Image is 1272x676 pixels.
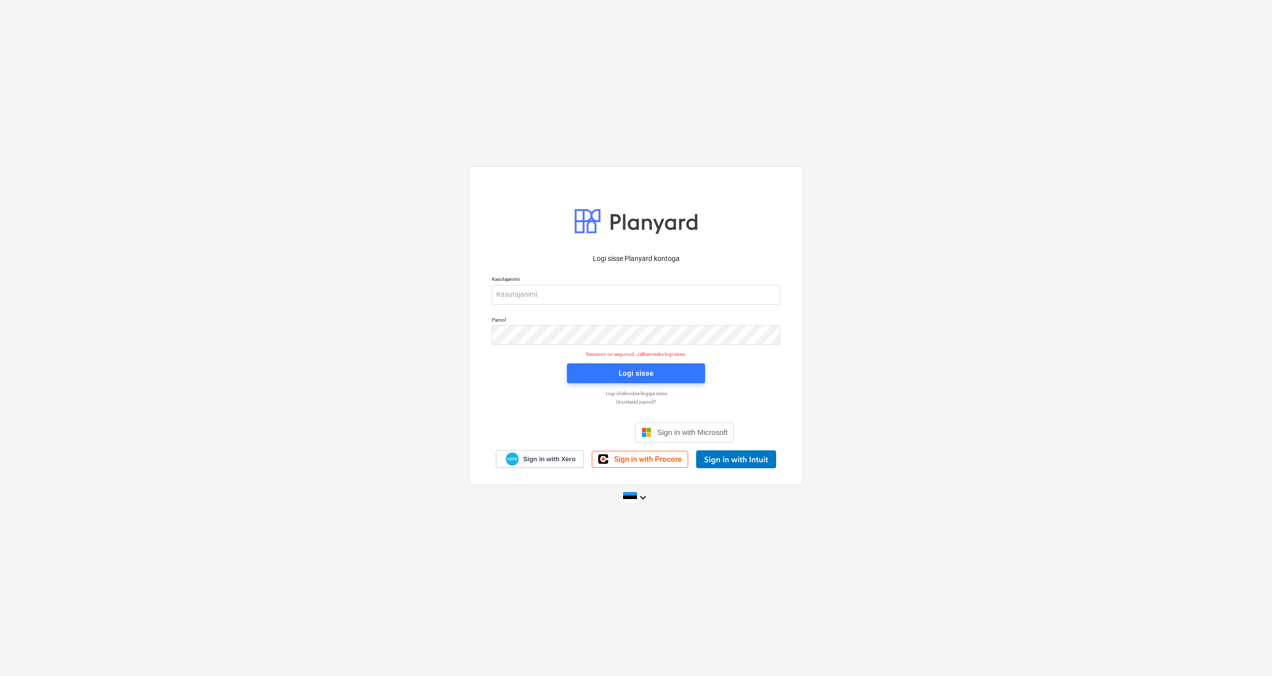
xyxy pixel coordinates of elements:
[614,455,682,464] span: Sign in with Procore
[492,276,780,284] p: Kasutajanimi
[592,451,688,468] a: Sign in with Procore
[492,253,780,264] p: Logi sisse Planyard kontoga
[487,399,785,405] a: Unustasid parooli?
[637,492,649,504] i: keyboard_arrow_down
[657,428,728,436] span: Sign in with Microsoft
[487,390,785,397] a: Logi ühekordse lingiga sisse
[506,452,519,466] img: Xero logo
[567,363,705,383] button: Logi sisse
[641,427,651,437] img: Microsoft logo
[533,422,632,443] iframe: Кнопка "Увійти через Google"
[492,317,780,325] p: Parool
[496,450,584,468] a: Sign in with Xero
[486,351,786,357] p: Sessioon on aegunud. Jätkamiseks logi sisse.
[538,422,627,443] div: Увійти через Google (відкриється в новій вкладці)
[492,285,780,305] input: Kasutajanimi
[523,455,575,464] span: Sign in with Xero
[619,367,653,380] div: Logi sisse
